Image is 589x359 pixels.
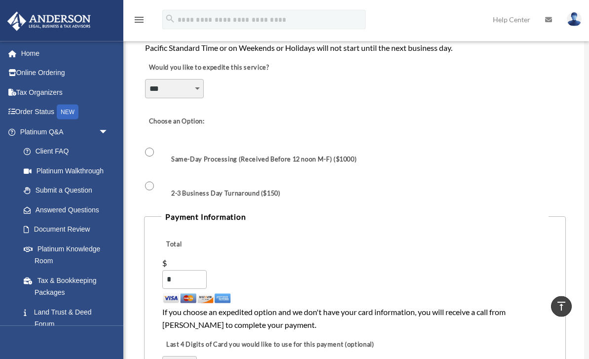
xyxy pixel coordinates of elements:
[145,61,271,75] label: Would you like to expedite this service?
[7,63,123,83] a: Online Ordering
[7,102,123,122] a: Order StatusNEW
[551,296,572,317] a: vertical_align_top
[14,200,123,220] a: Answered Questions
[162,259,169,268] div: $
[567,12,582,27] img: User Pic
[555,300,567,312] i: vertical_align_top
[14,271,123,302] a: Tax & Bookkeeping Packages
[14,220,118,239] a: Document Review
[99,122,118,142] span: arrow_drop_down
[156,155,361,164] label: Same-Day Processing (Received Before 12 noon M-F) ($1000)
[4,12,94,31] img: Anderson Advisors Platinum Portal
[133,14,145,26] i: menu
[162,306,547,331] div: If you choose an expedited option and we don't have your card information, you will receive a cal...
[162,293,231,305] img: Accepted Cards
[161,210,548,224] legend: Payment Information
[162,338,376,352] label: Last 4 Digits of Card you would like to use for this payment (optional)
[14,142,123,161] a: Client FAQ
[7,122,123,142] a: Platinum Q&Aarrow_drop_down
[165,13,176,24] i: search
[57,105,78,120] div: NEW
[133,17,145,26] a: menu
[14,302,123,334] a: Land Trust & Deed Forum
[145,29,565,54] div: If you would like to expedite the service, please select and option below. Please Note: Anything ...
[14,181,123,200] a: Submit a Question
[7,82,123,102] a: Tax Organizers
[156,189,284,199] label: 2-3 Business Day Turnaround ($150)
[14,239,123,271] a: Platinum Knowledge Room
[7,43,123,63] a: Home
[162,239,194,252] label: Total
[14,161,123,181] a: Platinum Walkthrough
[145,115,244,129] label: Choose an Option:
